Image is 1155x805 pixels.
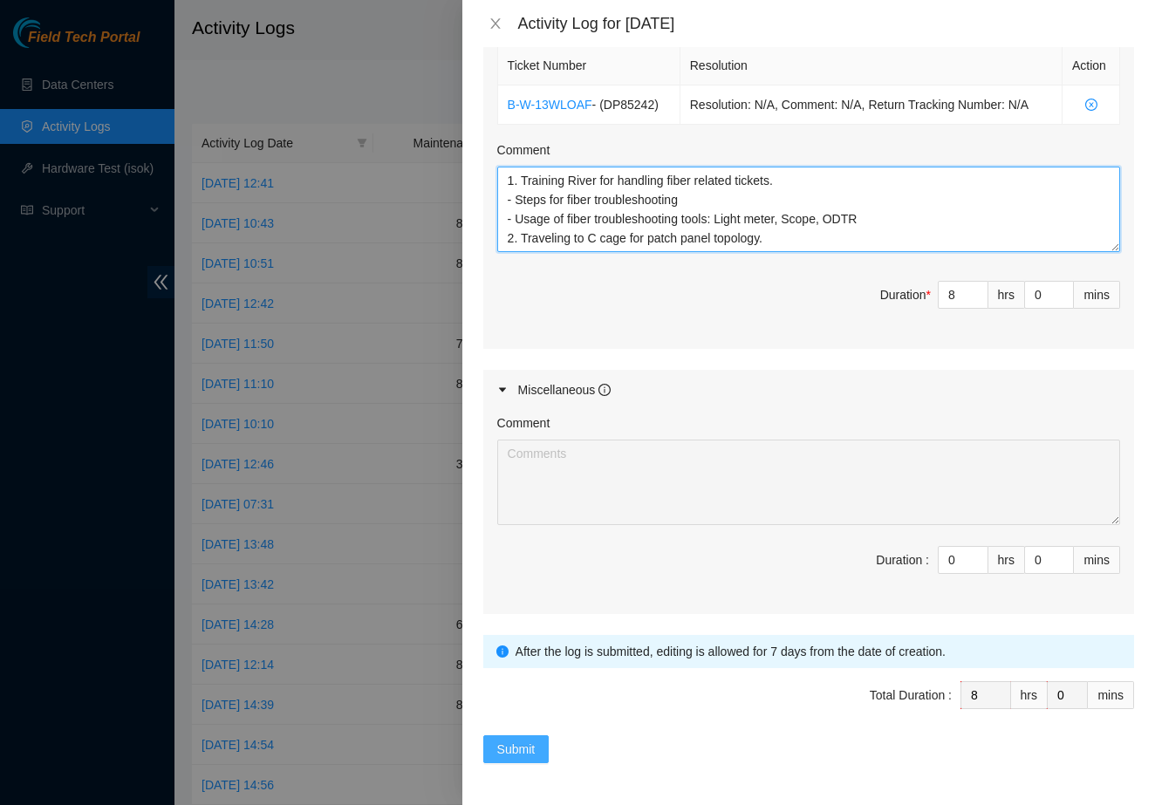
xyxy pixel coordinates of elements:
button: Close [483,16,508,32]
div: Duration : [876,550,929,570]
div: After the log is submitted, editing is allowed for 7 days from the date of creation. [516,642,1121,661]
span: Submit [497,740,536,759]
div: hrs [1011,681,1048,709]
th: Action [1063,46,1120,85]
div: Miscellaneous info-circle [483,370,1134,410]
span: info-circle [496,645,509,658]
a: B-W-13WLOAF [508,98,592,112]
div: hrs [988,546,1025,574]
span: info-circle [598,384,611,396]
th: Ticket Number [498,46,680,85]
div: mins [1088,681,1134,709]
textarea: Comment [497,167,1120,252]
textarea: Comment [497,440,1120,525]
span: caret-right [497,385,508,395]
div: Total Duration : [870,686,952,705]
div: mins [1074,281,1120,309]
div: hrs [988,281,1025,309]
th: Resolution [680,46,1063,85]
div: Activity Log for [DATE] [518,14,1134,33]
div: Duration [880,285,931,304]
div: Miscellaneous [518,380,612,399]
span: close [489,17,502,31]
td: Resolution: N/A, Comment: N/A, Return Tracking Number: N/A [680,85,1063,125]
label: Comment [497,140,550,160]
span: close-circle [1072,99,1110,111]
div: mins [1074,546,1120,574]
button: Submit [483,735,550,763]
label: Comment [497,413,550,433]
span: - ( DP85242 ) [592,98,659,112]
